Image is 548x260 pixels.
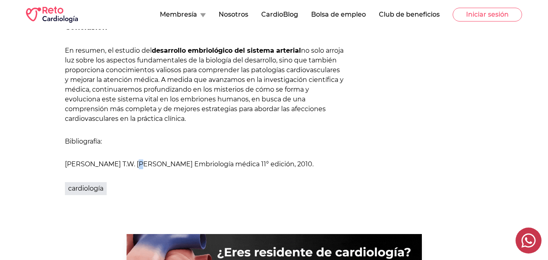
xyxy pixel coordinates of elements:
[65,137,344,146] p: Bibliografía:
[65,46,344,124] p: En resumen, el estudio del no solo arroja luz sobre los aspectos fundamentales de la biología del...
[453,8,522,21] button: Iniciar sesión
[152,47,301,54] strong: desarrollo embriológico del sistema arterial
[65,182,107,195] a: cardiología
[261,10,298,19] button: CardioBlog
[65,159,344,169] p: [PERSON_NAME] T.W. [PERSON_NAME] Embriología médica 11° edición, 2010.
[160,10,206,19] button: Membresía
[219,10,248,19] button: Nosotros
[379,10,440,19] button: Club de beneficios
[311,10,366,19] button: Bolsa de empleo
[26,6,78,23] img: RETO Cardio Logo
